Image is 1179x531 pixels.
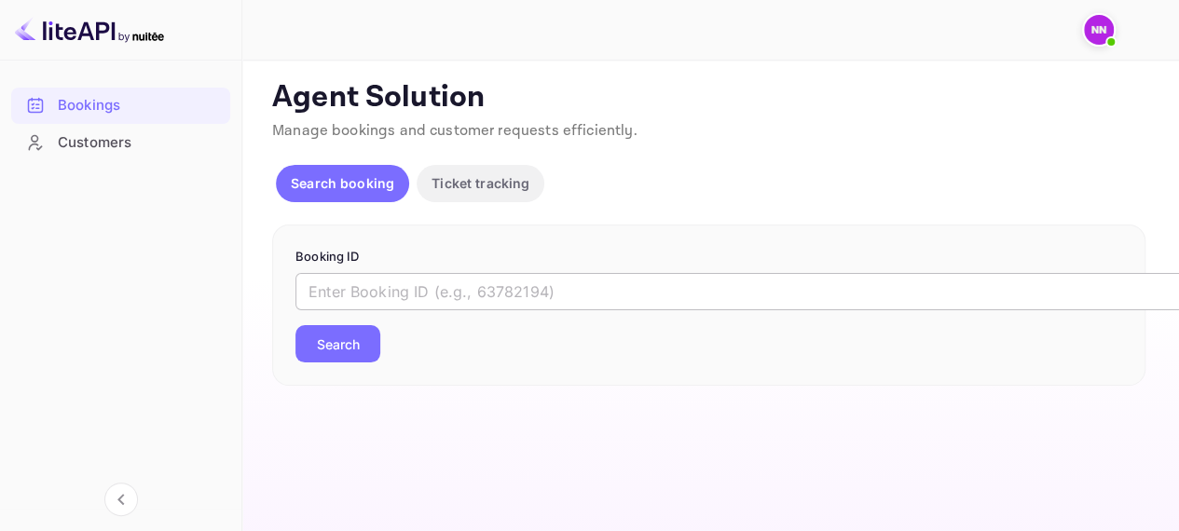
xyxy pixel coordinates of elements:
span: Manage bookings and customer requests efficiently. [272,121,637,141]
div: Customers [58,132,221,154]
button: Search [295,325,380,362]
p: Booking ID [295,248,1122,266]
button: Collapse navigation [104,483,138,516]
p: Search booking [291,173,394,193]
div: Bookings [11,88,230,124]
div: Bookings [58,95,221,116]
p: Ticket tracking [432,173,529,193]
p: Agent Solution [272,79,1145,116]
div: Customers [11,125,230,161]
a: Customers [11,125,230,159]
img: N/A N/A [1084,15,1114,45]
img: LiteAPI logo [15,15,164,45]
a: Bookings [11,88,230,122]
